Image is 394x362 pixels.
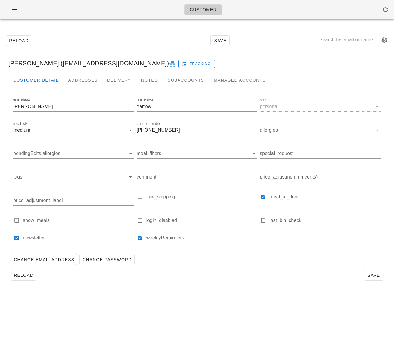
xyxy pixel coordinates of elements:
[137,122,161,126] label: phone_number
[13,172,134,182] div: tags
[14,257,74,262] span: Change Email Address
[136,73,163,87] div: Notes
[178,58,215,68] a: Tracking
[63,73,102,87] div: Addresses
[13,122,29,126] label: meal_size
[381,36,388,43] button: appended action
[269,217,381,223] label: last_bin_check
[13,125,134,135] div: meal_sizemedium
[210,35,230,46] button: Save
[269,194,381,200] label: meal_at_door
[209,73,270,87] div: Managed Accounts
[367,273,380,278] span: Save
[6,35,31,46] button: Reload
[13,149,134,158] div: pendingEdits.allergies
[260,125,381,135] div: allergies
[178,60,215,68] button: Tracking
[23,235,134,241] label: newsletter
[137,149,258,158] div: meal_filters
[8,73,63,87] div: Customer Detail
[319,35,380,45] input: Search by email or name
[82,257,132,262] span: Change Password
[137,98,153,103] label: last_name
[102,73,136,87] div: Delivery
[260,98,267,103] label: plan
[260,102,381,111] div: planpersonal
[183,61,211,67] span: Tracking
[189,7,217,12] span: Customer
[13,127,30,133] div: medium
[146,194,258,200] label: free_shipping
[163,73,209,87] div: Subaccounts
[9,38,29,43] span: Reload
[364,270,383,281] button: Save
[213,38,227,43] span: Save
[146,217,258,223] label: login_disabled
[146,235,258,241] label: weeklyReminders
[14,273,33,278] span: Reload
[23,217,134,223] label: show_meals
[4,54,390,73] div: [PERSON_NAME] ([EMAIL_ADDRESS][DOMAIN_NAME])
[11,254,77,265] button: Change Email Address
[11,270,36,281] button: Reload
[79,254,134,265] button: Change Password
[13,98,30,103] label: first_name
[184,4,222,15] a: Customer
